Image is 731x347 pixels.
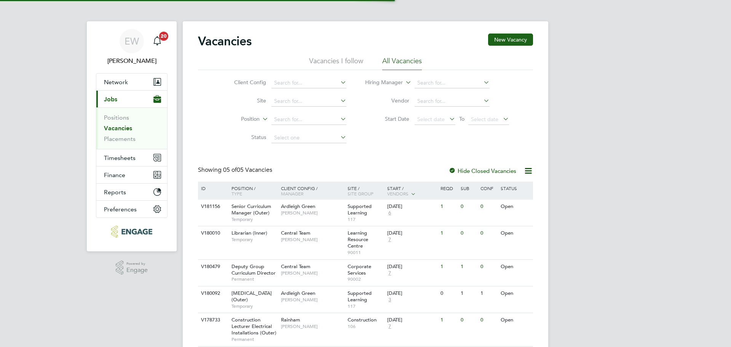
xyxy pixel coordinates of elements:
[96,91,167,107] button: Jobs
[281,270,344,276] span: [PERSON_NAME]
[199,260,226,274] div: V180479
[104,171,125,179] span: Finance
[271,96,346,107] input: Search for...
[459,182,479,195] div: Sub
[499,226,532,240] div: Open
[499,182,532,195] div: Status
[222,97,266,104] label: Site
[387,323,392,330] span: 7
[281,263,310,270] span: Central Team
[479,313,498,327] div: 0
[387,230,437,237] div: [DATE]
[231,317,276,336] span: Construction Lecturer Electrical Installations (Outer)
[348,276,384,282] span: 90002
[387,237,392,243] span: 7
[348,317,377,323] span: Construction
[126,267,148,273] span: Engage
[199,182,226,195] div: ID
[479,260,498,274] div: 0
[96,29,168,66] a: EW[PERSON_NAME]
[281,190,303,197] span: Manager
[96,201,167,217] button: Preferences
[439,182,458,195] div: Reqd
[216,115,260,123] label: Position
[348,263,371,276] span: Corporate Services
[439,286,458,301] div: 0
[231,276,277,282] span: Permanent
[479,182,498,195] div: Conf
[96,184,167,200] button: Reports
[231,230,267,236] span: Librarian (Inner)
[281,210,344,216] span: [PERSON_NAME]
[231,203,271,216] span: Senior Curriculum Manager (Outer)
[104,78,128,86] span: Network
[231,290,272,303] span: [MEDICAL_DATA] (Outer)
[104,96,117,103] span: Jobs
[281,203,315,209] span: Ardleigh Green
[365,115,409,122] label: Start Date
[459,260,479,274] div: 1
[271,78,346,88] input: Search for...
[459,200,479,214] div: 0
[124,36,139,46] span: EW
[231,237,277,243] span: Temporary
[271,133,346,143] input: Select one
[448,167,516,174] label: Hide Closed Vacancies
[126,261,148,267] span: Powered by
[479,200,498,214] div: 0
[111,225,152,238] img: blackstonerecruitment-logo-retina.png
[439,313,458,327] div: 1
[271,114,346,125] input: Search for...
[415,78,490,88] input: Search for...
[231,303,277,309] span: Temporary
[359,79,403,86] label: Hiring Manager
[198,34,252,49] h2: Vacancies
[439,200,458,214] div: 1
[488,34,533,46] button: New Vacancy
[96,107,167,149] div: Jobs
[365,97,409,104] label: Vendor
[116,261,148,275] a: Powered byEngage
[279,182,346,200] div: Client Config /
[87,21,177,251] nav: Main navigation
[150,29,165,53] a: 20
[346,182,386,200] div: Site /
[415,96,490,107] input: Search for...
[479,286,498,301] div: 1
[96,225,168,238] a: Go to home page
[198,166,274,174] div: Showing
[199,200,226,214] div: V181156
[104,125,132,132] a: Vacancies
[281,237,344,243] span: [PERSON_NAME]
[387,290,437,297] div: [DATE]
[231,263,276,276] span: Deputy Group Curriculum Director
[479,226,498,240] div: 0
[159,32,168,41] span: 20
[387,317,437,323] div: [DATE]
[382,56,422,70] li: All Vacancies
[499,313,532,327] div: Open
[199,226,226,240] div: V180010
[471,116,498,123] span: Select date
[387,297,392,303] span: 3
[231,336,277,342] span: Permanent
[348,216,384,222] span: 117
[387,264,437,270] div: [DATE]
[387,270,392,277] span: 7
[96,74,167,90] button: Network
[223,166,272,174] span: 05 Vacancies
[439,260,458,274] div: 1
[348,249,384,256] span: 90011
[223,166,237,174] span: 05 of
[499,286,532,301] div: Open
[96,149,167,166] button: Timesheets
[222,134,266,141] label: Status
[96,56,168,66] span: Ella Wratten
[104,135,136,142] a: Placements
[281,290,315,296] span: Ardleigh Green
[417,116,445,123] span: Select date
[348,190,373,197] span: Site Group
[199,313,226,327] div: V178733
[385,182,439,201] div: Start /
[104,206,137,213] span: Preferences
